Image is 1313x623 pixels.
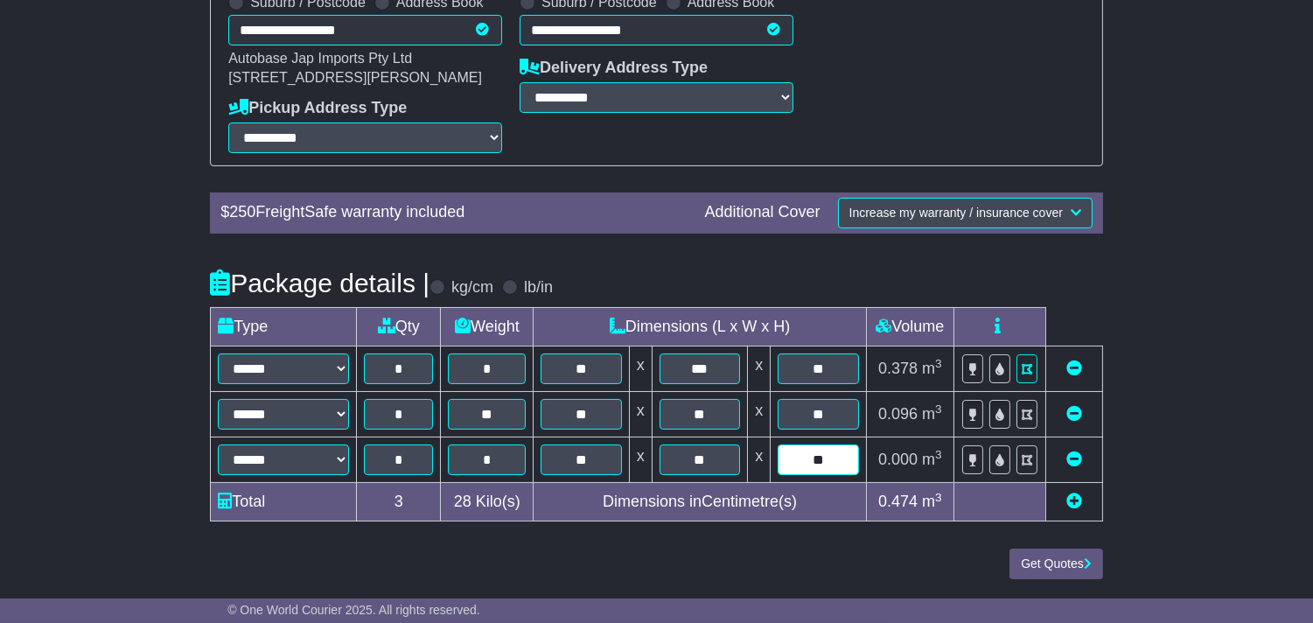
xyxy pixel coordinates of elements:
td: 3 [357,483,441,521]
span: Increase my warranty / insurance cover [849,206,1063,220]
a: Remove this item [1066,405,1082,423]
span: 250 [229,203,255,220]
sup: 3 [935,448,942,461]
span: m [922,405,942,423]
td: x [629,346,652,391]
td: Weight [441,307,534,346]
span: 0.378 [878,360,918,377]
span: 28 [454,493,471,510]
sup: 3 [935,357,942,370]
a: Remove this item [1066,451,1082,468]
sup: 3 [935,491,942,504]
td: Total [211,483,357,521]
button: Increase my warranty / insurance cover [838,198,1093,228]
label: kg/cm [451,278,493,297]
td: Kilo(s) [441,483,534,521]
label: Delivery Address Type [520,59,708,78]
td: x [748,391,771,437]
td: Qty [357,307,441,346]
span: Autobase Jap Imports Pty Ltd [228,51,412,66]
label: lb/in [524,278,553,297]
button: Get Quotes [1009,549,1103,579]
td: Type [211,307,357,346]
span: m [922,493,942,510]
td: x [629,437,652,483]
span: 0.474 [878,493,918,510]
span: m [922,360,942,377]
label: Pickup Address Type [228,99,407,118]
div: $ FreightSafe warranty included [212,203,695,222]
a: Add new item [1066,493,1082,510]
h4: Package details | [210,269,430,297]
td: x [629,391,652,437]
span: m [922,451,942,468]
span: 0.096 [878,405,918,423]
sup: 3 [935,402,942,416]
div: Additional Cover [696,203,829,222]
span: © One World Courier 2025. All rights reserved. [227,603,480,617]
td: Volume [866,307,953,346]
td: x [748,346,771,391]
td: x [748,437,771,483]
a: Remove this item [1066,360,1082,377]
td: Dimensions (L x W x H) [534,307,866,346]
td: Dimensions in Centimetre(s) [534,483,866,521]
span: [STREET_ADDRESS][PERSON_NAME] [228,70,482,85]
span: 0.000 [878,451,918,468]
